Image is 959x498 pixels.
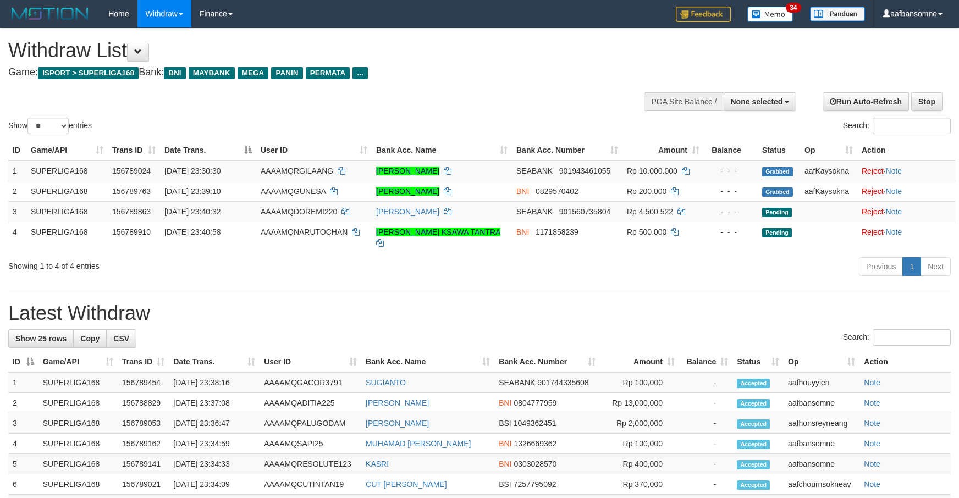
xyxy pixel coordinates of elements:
span: Copy 901744335608 to clipboard [537,378,588,387]
button: None selected [724,92,797,111]
td: SUPERLIGA168 [38,372,118,393]
th: Amount: activate to sort column ascending [622,140,704,161]
a: [PERSON_NAME] KSAWA TANTRA [376,228,500,236]
a: SUGIANTO [366,378,406,387]
td: 156789454 [118,372,169,393]
td: 156789162 [118,434,169,454]
td: · [857,181,955,201]
span: Rp 10.000.000 [627,167,677,175]
th: ID [8,140,26,161]
a: Reject [862,167,884,175]
a: Note [864,439,880,448]
span: Copy 901943461055 to clipboard [559,167,610,175]
td: 156788829 [118,393,169,413]
span: AAAAMQRGILAANG [261,167,333,175]
a: Note [864,480,880,489]
span: Copy 0804777959 to clipboard [514,399,556,407]
span: Rp 200.000 [627,187,666,196]
span: Accepted [737,460,770,469]
label: Search: [843,329,951,346]
h4: Game: Bank: [8,67,629,78]
td: aafKaysokna [800,181,857,201]
td: AAAAMQADITIA225 [260,393,361,413]
a: Reject [862,207,884,216]
td: Rp 370,000 [600,474,679,495]
span: 156789024 [112,167,151,175]
span: Pending [762,208,792,217]
span: 34 [786,3,801,13]
td: aafchournsokneav [784,474,859,495]
td: 156789021 [118,474,169,495]
input: Search: [873,329,951,346]
td: 6 [8,474,38,495]
span: Rp 4.500.522 [627,207,673,216]
td: AAAAMQGACOR3791 [260,372,361,393]
td: Rp 100,000 [600,434,679,454]
span: AAAAMQGUNESA [261,187,326,196]
th: Trans ID: activate to sort column ascending [108,140,160,161]
th: Date Trans.: activate to sort column descending [160,140,256,161]
span: Accepted [737,480,770,490]
span: None selected [731,97,783,106]
div: - - - [708,165,753,176]
td: SUPERLIGA168 [38,454,118,474]
span: 156789910 [112,228,151,236]
td: SUPERLIGA168 [26,222,108,253]
span: Grabbed [762,167,793,176]
td: 5 [8,454,38,474]
a: CUT [PERSON_NAME] [366,480,447,489]
h1: Latest Withdraw [8,302,951,324]
img: MOTION_logo.png [8,5,92,22]
span: Copy [80,334,100,343]
span: ISPORT > SUPERLIGA168 [38,67,139,79]
a: Run Auto-Refresh [823,92,909,111]
span: Copy 1049362451 to clipboard [514,419,556,428]
td: SUPERLIGA168 [38,393,118,413]
td: · [857,201,955,222]
a: Note [864,378,880,387]
td: · [857,222,955,253]
span: 156789863 [112,207,151,216]
span: Accepted [737,379,770,388]
span: BNI [499,439,511,448]
td: 156789141 [118,454,169,474]
a: Copy [73,329,107,348]
a: Note [864,460,880,468]
td: SUPERLIGA168 [26,181,108,201]
a: [PERSON_NAME] [376,207,439,216]
span: BNI [164,67,185,79]
label: Show entries [8,118,92,134]
div: - - - [708,226,753,237]
span: Grabbed [762,187,793,197]
span: Copy 901560735804 to clipboard [559,207,610,216]
a: Reject [862,187,884,196]
td: aafhonsreyneang [784,413,859,434]
select: Showentries [27,118,69,134]
span: [DATE] 23:30:30 [164,167,221,175]
label: Search: [843,118,951,134]
span: PERMATA [306,67,350,79]
th: User ID: activate to sort column ascending [256,140,372,161]
th: Bank Acc. Number: activate to sort column ascending [494,352,600,372]
th: ID: activate to sort column descending [8,352,38,372]
a: [PERSON_NAME] [366,419,429,428]
span: Copy 1171858239 to clipboard [536,228,578,236]
span: SEABANK [499,378,535,387]
td: [DATE] 23:38:16 [169,372,260,393]
span: AAAAMQNARUTOCHAN [261,228,348,236]
span: MEGA [238,67,269,79]
td: 2 [8,393,38,413]
td: Rp 400,000 [600,454,679,474]
th: Status [758,140,800,161]
td: - [679,413,732,434]
a: Next [921,257,951,276]
td: Rp 13,000,000 [600,393,679,413]
span: Show 25 rows [15,334,67,343]
td: [DATE] 23:34:09 [169,474,260,495]
th: Status: activate to sort column ascending [732,352,784,372]
span: Pending [762,228,792,237]
th: Bank Acc. Number: activate to sort column ascending [512,140,622,161]
span: Accepted [737,399,770,408]
td: - [679,474,732,495]
td: aafhouyyien [784,372,859,393]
